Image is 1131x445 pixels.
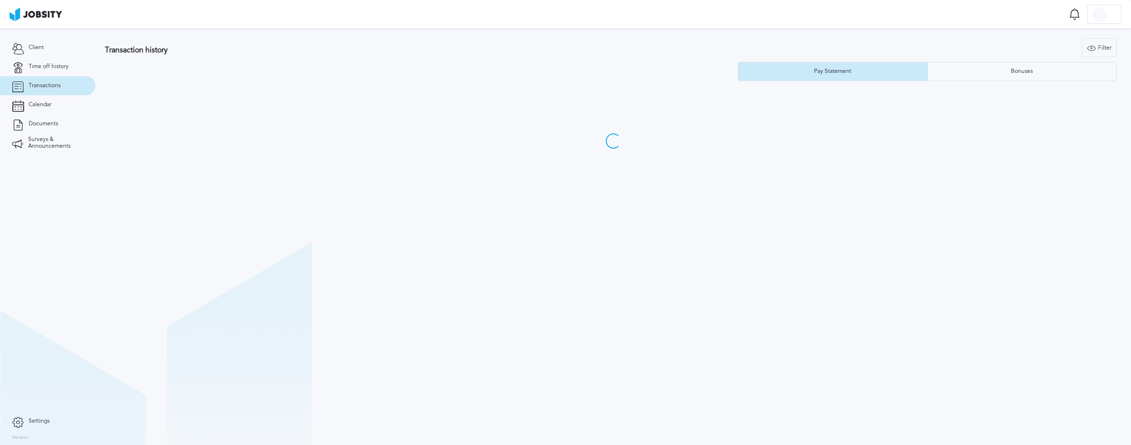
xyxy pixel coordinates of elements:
h3: Transaction history [105,46,659,54]
span: Time off history [29,63,69,70]
span: Surveys & Announcements [28,136,83,150]
span: Client [29,44,44,51]
button: Filter [1082,38,1117,57]
img: ab4bad089aa723f57921c736e9817d99.png [10,8,62,21]
span: Documents [29,121,58,127]
span: Transactions [29,82,61,89]
span: Settings [29,418,50,425]
div: Filter [1082,39,1116,58]
div: Pay Statement [809,68,856,75]
div: Bonuses [1006,68,1038,75]
button: Bonuses [927,62,1117,81]
label: Version: [12,435,30,441]
button: Pay Statement [738,62,927,81]
span: Calendar [29,101,51,108]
